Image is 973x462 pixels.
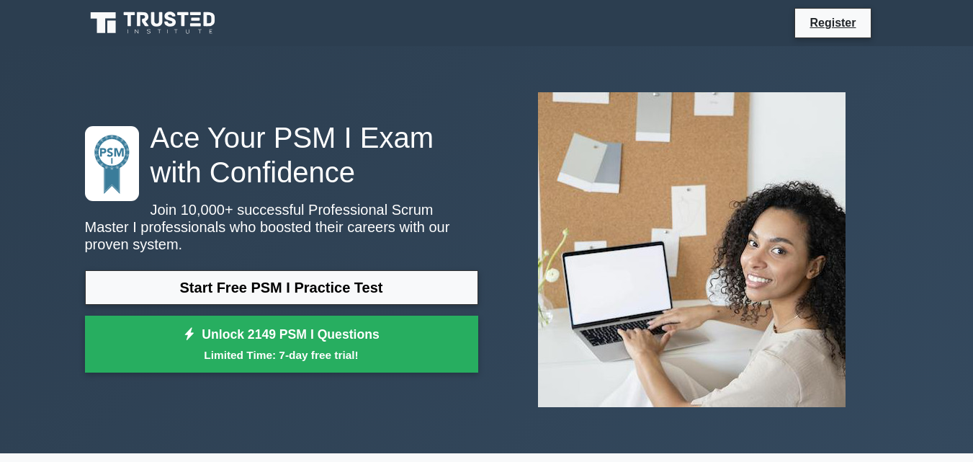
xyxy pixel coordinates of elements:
[103,347,460,363] small: Limited Time: 7-day free trial!
[85,316,478,373] a: Unlock 2149 PSM I QuestionsLimited Time: 7-day free trial!
[801,14,864,32] a: Register
[85,120,478,190] h1: Ace Your PSM I Exam with Confidence
[85,201,478,253] p: Join 10,000+ successful Professional Scrum Master I professionals who boosted their careers with ...
[85,270,478,305] a: Start Free PSM I Practice Test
